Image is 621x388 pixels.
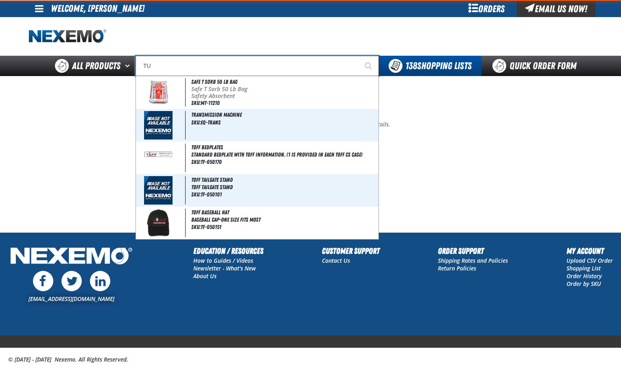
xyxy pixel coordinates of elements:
a: About Us [193,272,216,280]
span: Safe T Sorb 50 Lb Bag [191,78,237,85]
span: TOFF Tailgate Stand [191,177,233,183]
span: SKU:TF-050101 [191,191,222,198]
span: TOFF Baseball Hat [191,209,229,216]
a: Return Policies [438,264,476,272]
img: Nexemo logo [29,29,106,44]
img: missing_image.jpg [144,176,173,205]
button: Open All Products pages [122,56,136,76]
a: How to Guides / Videos [193,257,253,264]
span: TOFF Tailgate Stand [191,184,377,191]
a: Upload CSV Order [566,257,613,264]
span: Standard bedplate with TOFF information. (1 is provided in each TOFF CS Case) [191,151,377,158]
h2: Education / Resources [193,245,263,257]
a: Shopping List [566,264,601,272]
strong: 138 [405,60,417,72]
a: Order History [566,272,602,280]
span: Baseball cap-one size fits most [191,216,377,223]
img: missing_image.jpg [144,111,173,140]
span: SKU:EQ-TRANS [191,119,221,126]
span: All Products [72,59,120,73]
span: Transmission Machine [191,111,242,118]
a: [EMAIL_ADDRESS][DOMAIN_NAME] [28,295,114,303]
span: SKU:TF-050170 [191,159,222,165]
p: Safety Absorbent [191,93,377,100]
span: Shopping Lists [405,60,472,72]
h2: Customer Support [322,245,380,257]
p: Safe T Sorb 50 Lb Bag [191,86,377,93]
span: SKU:TF-050151 [191,224,221,230]
img: 5b115817a150d005286144-050151-toff-baseball-hat_1.jpg [144,209,173,237]
button: Start Searching [359,56,379,76]
img: Nexemo Logo [8,245,135,269]
h1: Thank You For Your Purchase! [29,88,592,103]
span: TOFF Bedplates [191,144,223,150]
a: Shipping Rates and Policies [438,257,508,264]
h2: Order Support [438,245,508,257]
p: You will receive a confirmation email with your order details. [29,121,592,129]
p: Your order number is Z120078763 [29,113,592,121]
img: 5b115817a9960751895314-050170-toff-bedplates_1.jpg [144,144,173,172]
a: Home [29,29,106,44]
a: Quick Order Form [481,56,592,76]
span: SKU:MT-11210 [191,100,220,106]
h2: My Account [566,245,613,257]
a: Order by SKU [566,280,601,288]
input: Search [136,56,379,76]
img: 5b115888bfaa0556702897-myers_tire-11210_6.jpg [144,78,173,107]
a: Contact Us [322,257,350,264]
button: You have 138 Shopping Lists. Open to view details [379,56,481,76]
a: Newsletter - What's New [193,264,256,272]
